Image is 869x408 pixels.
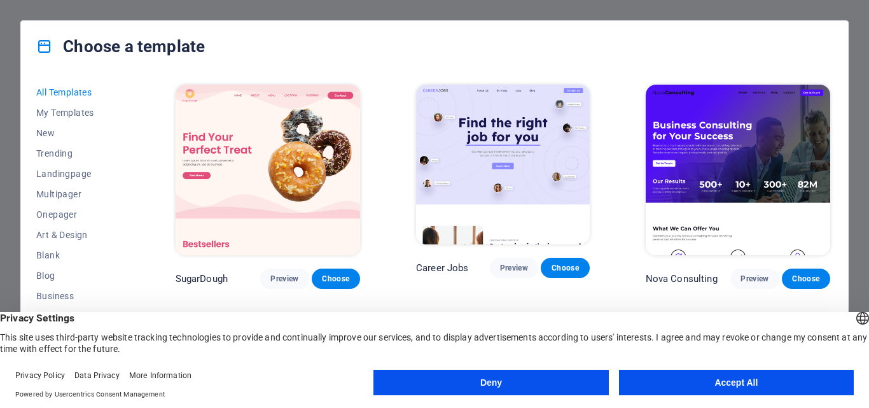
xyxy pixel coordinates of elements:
span: Blank [36,250,120,260]
span: Preview [500,263,528,273]
img: Career Jobs [416,85,590,244]
span: Onepager [36,209,120,220]
button: Preview [730,269,779,289]
span: New [36,128,120,138]
button: Multipager [36,184,120,204]
span: Blog [36,271,120,281]
span: Preview [740,274,768,284]
button: All Templates [36,82,120,102]
button: Business [36,286,120,306]
span: Landingpage [36,169,120,179]
span: Choose [551,263,579,273]
span: Art & Design [36,230,120,240]
button: Art & Design [36,225,120,245]
span: Choose [792,274,820,284]
span: Business [36,291,120,301]
button: Trending [36,143,120,164]
span: All Templates [36,87,120,97]
p: SugarDough [176,272,228,285]
span: Multipager [36,189,120,199]
p: Career Jobs [416,262,469,274]
button: Education & Culture [36,306,120,327]
img: SugarDough [176,85,360,255]
p: Nova Consulting [646,272,718,285]
button: Preview [490,258,538,278]
button: Preview [260,269,309,289]
button: Onepager [36,204,120,225]
button: Blog [36,265,120,286]
button: Blank [36,245,120,265]
span: My Templates [36,108,120,118]
span: Trending [36,148,120,158]
span: Choose [322,274,350,284]
button: Choose [782,269,830,289]
span: Preview [270,274,298,284]
button: Choose [312,269,360,289]
img: Nova Consulting [646,85,830,255]
button: My Templates [36,102,120,123]
button: Choose [541,258,589,278]
h4: Choose a template [36,36,205,57]
button: New [36,123,120,143]
span: Education & Culture [36,311,120,321]
button: Landingpage [36,164,120,184]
